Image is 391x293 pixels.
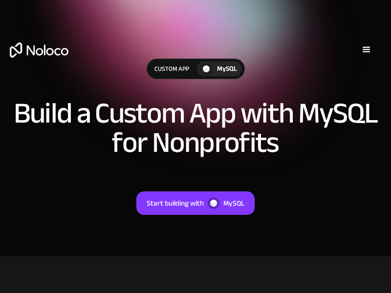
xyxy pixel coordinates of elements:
div: MySQL [223,197,244,209]
div: menu [352,35,381,64]
a: Start building withMySQL [136,191,255,215]
h1: Build a Custom App with MySQL for Nonprofits [10,99,381,157]
a: home [10,42,68,58]
div: Start building with [147,197,204,209]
